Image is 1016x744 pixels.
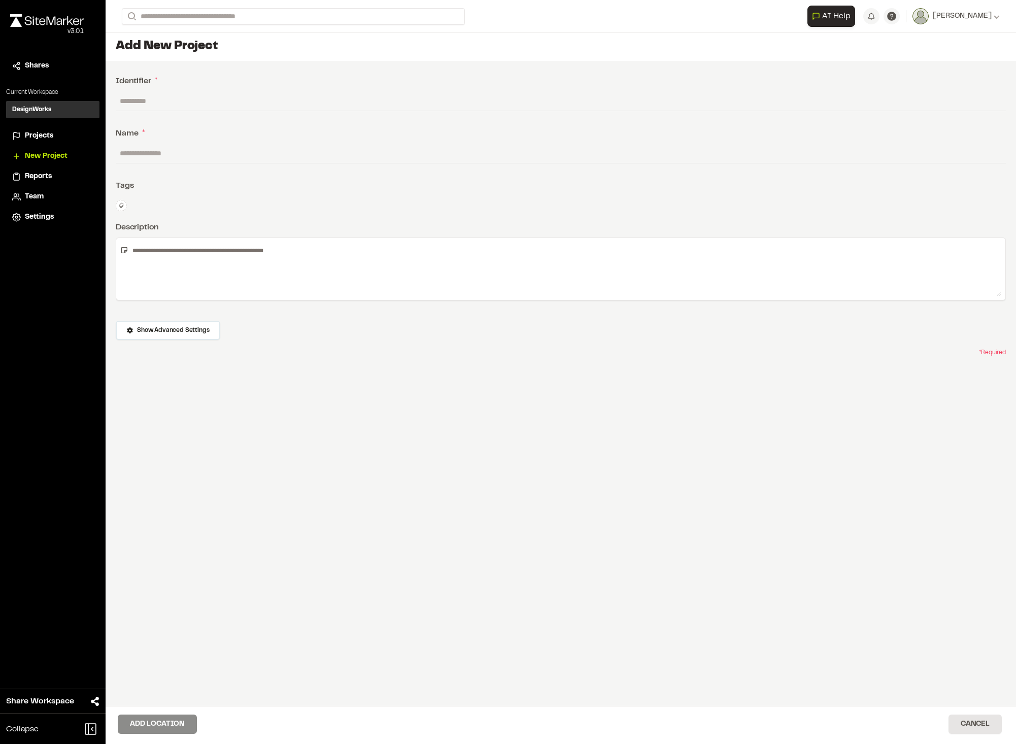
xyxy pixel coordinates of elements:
[25,151,67,162] span: New Project
[118,715,197,734] button: Add Location
[25,191,44,202] span: Team
[116,221,1006,233] div: Description
[25,212,54,223] span: Settings
[116,200,127,211] button: Edit Tags
[822,10,851,22] span: AI Help
[12,60,93,72] a: Shares
[116,127,1006,140] div: Name
[807,6,855,27] button: Open AI Assistant
[10,27,84,36] div: Oh geez...please don't...
[6,723,39,735] span: Collapse
[12,151,93,162] a: New Project
[6,695,74,707] span: Share Workspace
[6,88,99,97] p: Current Workspace
[116,75,1006,87] div: Identifier
[25,171,52,182] span: Reports
[12,191,93,202] a: Team
[25,130,53,142] span: Projects
[116,39,1006,55] h1: Add New Project
[979,348,1006,357] span: * Required
[116,180,1006,192] div: Tags
[12,105,51,114] h3: DesignWorks
[10,14,84,27] img: rebrand.png
[12,130,93,142] a: Projects
[949,715,1002,734] button: Cancel
[137,326,209,335] span: Show Advanced Settings
[25,60,49,72] span: Shares
[912,8,929,24] img: User
[933,11,992,22] span: [PERSON_NAME]
[807,6,859,27] div: Open AI Assistant
[12,212,93,223] a: Settings
[122,8,140,25] button: Search
[912,8,1000,24] button: [PERSON_NAME]
[116,321,220,340] button: Show Advanced Settings
[12,171,93,182] a: Reports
